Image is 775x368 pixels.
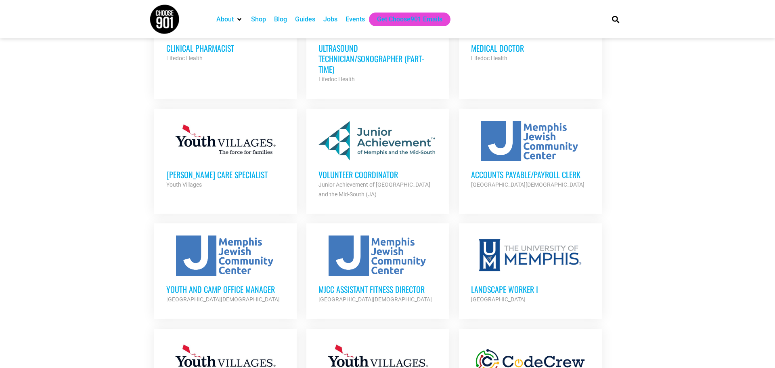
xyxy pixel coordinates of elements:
[609,13,622,26] div: Search
[318,76,355,82] strong: Lifedoc Health
[377,15,442,24] a: Get Choose901 Emails
[154,223,297,316] a: Youth and Camp Office Manager [GEOGRAPHIC_DATA][DEMOGRAPHIC_DATA]
[166,284,285,294] h3: Youth and Camp Office Manager
[471,181,584,188] strong: [GEOGRAPHIC_DATA][DEMOGRAPHIC_DATA]
[306,109,449,211] a: Volunteer Coordinator Junior Achievement of [GEOGRAPHIC_DATA] and the Mid-South (JA)
[251,15,266,24] a: Shop
[306,223,449,316] a: MJCC Assistant Fitness Director [GEOGRAPHIC_DATA][DEMOGRAPHIC_DATA]
[295,15,315,24] a: Guides
[471,55,507,61] strong: Lifedoc Health
[459,109,602,202] a: Accounts Payable/Payroll Clerk [GEOGRAPHIC_DATA][DEMOGRAPHIC_DATA]
[318,169,437,180] h3: Volunteer Coordinator
[318,181,430,198] strong: Junior Achievement of [GEOGRAPHIC_DATA] and the Mid-South (JA)
[459,223,602,316] a: Landscape Worker I [GEOGRAPHIC_DATA]
[166,169,285,180] h3: [PERSON_NAME] Care Specialist
[216,15,234,24] a: About
[274,15,287,24] a: Blog
[346,15,365,24] a: Events
[166,181,202,188] strong: Youth Villages
[212,13,598,26] nav: Main nav
[166,43,285,53] h3: Clinical Pharmacist
[471,43,590,53] h3: Medical Doctor
[471,169,590,180] h3: Accounts Payable/Payroll Clerk
[154,109,297,202] a: [PERSON_NAME] Care Specialist Youth Villages
[166,296,280,303] strong: [GEOGRAPHIC_DATA][DEMOGRAPHIC_DATA]
[471,296,526,303] strong: [GEOGRAPHIC_DATA]
[471,284,590,294] h3: Landscape Worker I
[212,13,247,26] div: About
[323,15,337,24] a: Jobs
[318,296,432,303] strong: [GEOGRAPHIC_DATA][DEMOGRAPHIC_DATA]
[318,284,437,294] h3: MJCC Assistant Fitness Director
[166,55,203,61] strong: Lifedoc Health
[318,43,437,74] h3: Ultrasound Technician/Sonographer (Part-Time)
